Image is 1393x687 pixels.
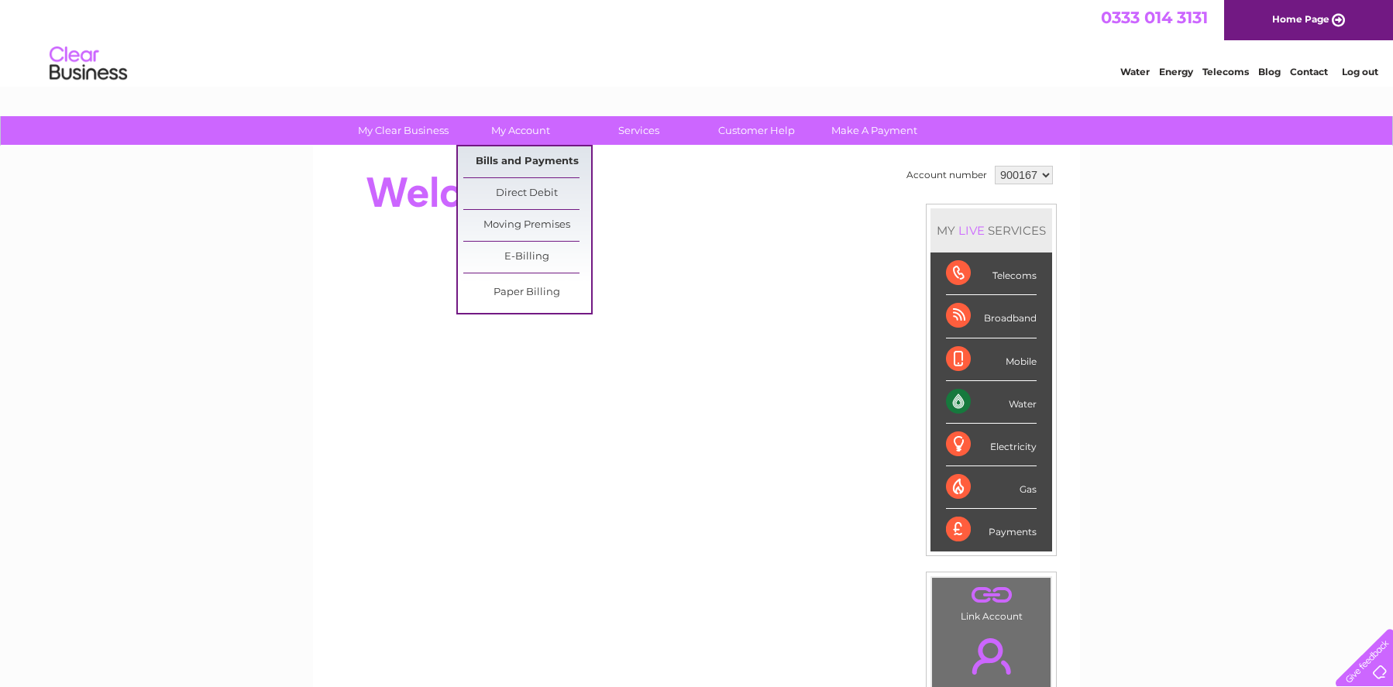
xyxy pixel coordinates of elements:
a: My Clear Business [339,116,467,145]
a: Make A Payment [810,116,938,145]
a: Contact [1290,66,1328,77]
a: Telecoms [1202,66,1249,77]
div: Broadband [946,295,1037,338]
div: Electricity [946,424,1037,466]
a: Direct Debit [463,178,591,209]
a: Customer Help [693,116,820,145]
a: Energy [1159,66,1193,77]
td: Account number [903,162,991,188]
div: Telecoms [946,252,1037,295]
a: Paper Billing [463,277,591,308]
div: Mobile [946,338,1037,381]
a: Bills and Payments [463,146,591,177]
a: Blog [1258,66,1281,77]
div: Clear Business is a trading name of Verastar Limited (registered in [GEOGRAPHIC_DATA] No. 3667643... [332,9,1064,75]
a: . [936,582,1047,609]
img: logo.png [49,40,128,88]
a: Log out [1342,66,1378,77]
div: LIVE [955,223,988,238]
td: Link Account [931,577,1051,626]
div: Payments [946,509,1037,551]
div: MY SERVICES [930,208,1052,252]
a: 0333 014 3131 [1101,8,1208,27]
a: Water [1120,66,1150,77]
a: Moving Premises [463,210,591,241]
a: Services [575,116,703,145]
div: Gas [946,466,1037,509]
a: . [936,629,1047,683]
a: E-Billing [463,242,591,273]
a: My Account [457,116,585,145]
div: Water [946,381,1037,424]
